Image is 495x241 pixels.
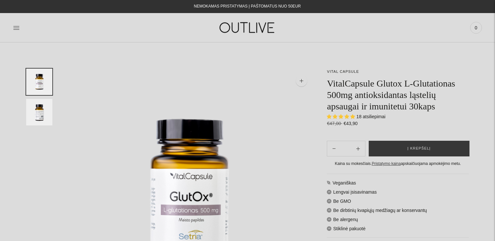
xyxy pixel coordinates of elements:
[207,16,289,39] img: OUTLIVE
[26,99,52,125] button: Translation missing: en.general.accessibility.image_thumbail
[341,144,351,153] input: Product quantity
[327,114,356,119] span: 5.00 stars
[327,160,469,167] div: Kaina su mokesčiais. apskaičiuojama apmokėjimo metu.
[194,3,301,10] div: NEMOKAMAS PRISTATYMAS Į PAŠTOMATUS NUO 50EUR
[327,121,342,126] s: €47,00
[344,121,358,126] span: €43,90
[471,23,481,32] span: 0
[356,114,385,119] span: 18 atsiliepimai
[372,161,401,166] a: Pristatymo kaina
[327,78,469,112] h1: VitalCapsule Glutox L-Glutationas 500mg antioksidantas ląstelių apsaugai ir imunitetui 30kaps
[327,141,341,156] button: Add product quantity
[26,69,52,95] button: Translation missing: en.general.accessibility.image_thumbail
[327,70,359,73] a: VITAL CAPSULE
[407,145,431,152] span: Į krepšelį
[351,141,365,156] button: Subtract product quantity
[369,141,469,156] button: Į krepšelį
[470,21,482,35] a: 0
